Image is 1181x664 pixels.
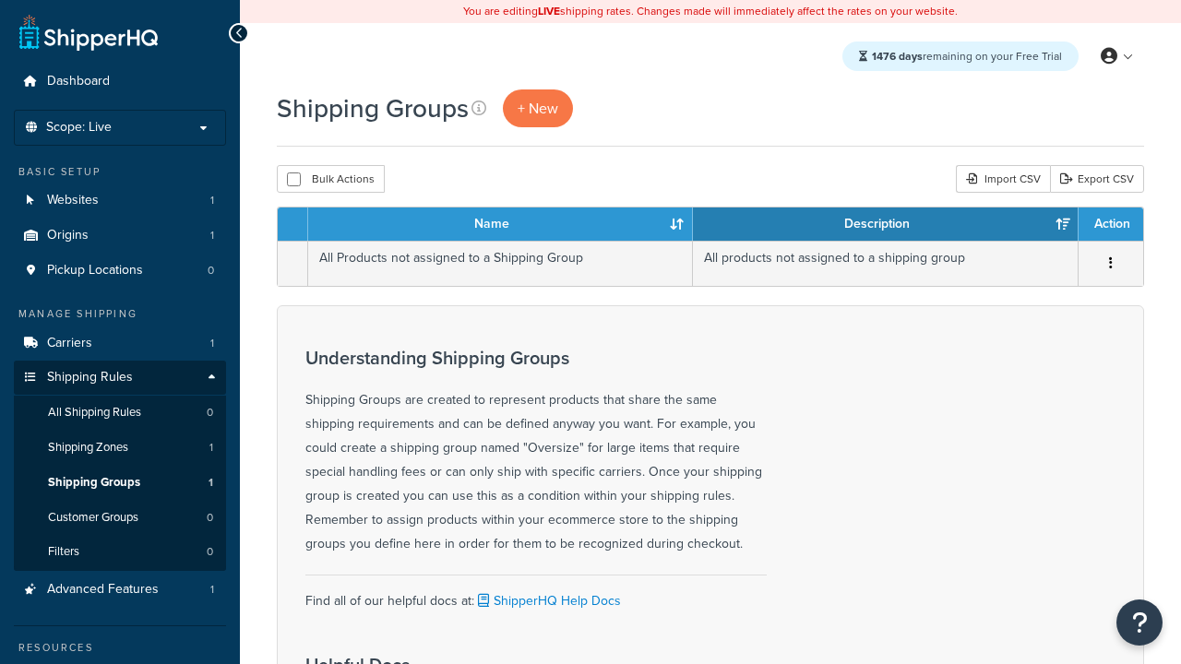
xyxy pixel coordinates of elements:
[210,336,214,351] span: 1
[14,219,226,253] a: Origins 1
[207,405,213,421] span: 0
[48,475,140,491] span: Shipping Groups
[308,207,693,241] th: Name: activate to sort column ascending
[14,501,226,535] a: Customer Groups 0
[842,41,1079,71] div: remaining on your Free Trial
[1050,165,1144,193] a: Export CSV
[19,14,158,51] a: ShipperHQ Home
[14,164,226,180] div: Basic Setup
[14,396,226,430] li: All Shipping Rules
[210,582,214,598] span: 1
[48,510,138,526] span: Customer Groups
[14,466,226,500] li: Shipping Groups
[207,544,213,560] span: 0
[48,440,128,456] span: Shipping Zones
[1116,599,1163,646] button: Open Resource Center
[208,263,214,279] span: 0
[47,74,110,89] span: Dashboard
[305,348,767,556] div: Shipping Groups are created to represent products that share the same shipping requirements and c...
[14,535,226,569] li: Filters
[14,573,226,607] li: Advanced Features
[14,254,226,288] li: Pickup Locations
[47,228,89,243] span: Origins
[14,361,226,395] a: Shipping Rules
[1079,207,1143,241] th: Action
[14,396,226,430] a: All Shipping Rules 0
[308,241,693,286] td: All Products not assigned to a Shipping Group
[14,431,226,465] a: Shipping Zones 1
[47,263,143,279] span: Pickup Locations
[305,348,767,368] h3: Understanding Shipping Groups
[209,475,213,491] span: 1
[693,207,1079,241] th: Description: activate to sort column ascending
[14,306,226,322] div: Manage Shipping
[538,3,560,19] b: LIVE
[693,241,1079,286] td: All products not assigned to a shipping group
[14,326,226,361] li: Carriers
[14,573,226,607] a: Advanced Features 1
[14,65,226,99] a: Dashboard
[872,48,923,65] strong: 1476 days
[14,326,226,361] a: Carriers 1
[277,165,385,193] button: Bulk Actions
[210,228,214,243] span: 1
[14,254,226,288] a: Pickup Locations 0
[474,591,621,611] a: ShipperHQ Help Docs
[277,90,469,126] h1: Shipping Groups
[503,89,573,127] a: + New
[14,184,226,218] li: Websites
[14,640,226,656] div: Resources
[207,510,213,526] span: 0
[305,575,767,613] div: Find all of our helpful docs at:
[14,535,226,569] a: Filters 0
[46,120,112,136] span: Scope: Live
[209,440,213,456] span: 1
[48,544,79,560] span: Filters
[14,361,226,571] li: Shipping Rules
[47,193,99,208] span: Websites
[14,431,226,465] li: Shipping Zones
[47,336,92,351] span: Carriers
[48,405,141,421] span: All Shipping Rules
[47,370,133,385] span: Shipping Rules
[14,466,226,500] a: Shipping Groups 1
[14,501,226,535] li: Customer Groups
[518,98,558,119] span: + New
[14,219,226,253] li: Origins
[210,193,214,208] span: 1
[47,582,159,598] span: Advanced Features
[956,165,1050,193] div: Import CSV
[14,184,226,218] a: Websites 1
